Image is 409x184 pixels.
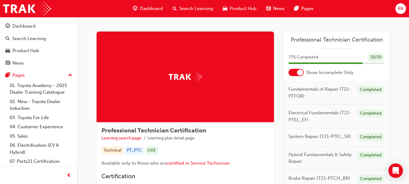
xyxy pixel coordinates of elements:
[7,166,75,176] a: 08. Service Training
[12,23,35,30] div: Dashboard
[7,122,75,132] a: 04. Customer Experience
[168,2,218,15] a: search-iconSearch Learning
[101,127,206,134] span: Professional Technician Certification
[12,72,25,79] div: Pages
[7,141,75,157] a: 06. Electrification (EV & Hybrid)
[5,24,10,29] span: guage-icon
[101,135,141,141] a: Learning search page
[2,33,75,44] a: Search Learning
[261,2,289,15] a: news-iconNews
[289,151,353,165] span: Hybrid Fundamentals & Safety Repair
[179,5,213,12] span: Search Learning
[273,5,285,12] span: News
[7,157,75,166] a: 07. Parts21 Certification
[289,86,353,99] span: Fundamentals of Repair (T21-PTFOR)
[388,163,403,178] div: Open Intercom Messenger
[12,60,24,67] div: News
[5,61,10,66] span: news-icon
[5,48,10,54] span: car-icon
[133,5,137,12] span: guage-icon
[7,81,75,97] a: 01. Toyota Academy - 2025 Dealer Training Catalogue
[289,175,350,182] span: Brake Repair (T21-PTCH_BR)
[301,5,314,12] span: Pages
[2,70,75,81] button: Pages
[2,19,75,70] button: DashboardSearch LearningProduct HubNews
[229,160,231,166] span: .
[67,172,71,179] span: prev-icon
[101,146,124,155] div: Technical
[395,3,406,14] button: RK
[2,45,75,56] a: Product Hub
[12,35,46,42] div: Search Learning
[101,173,135,180] span: Certification
[289,2,318,15] a: pages-iconPages
[140,5,163,12] span: Dashboard
[294,5,299,12] span: pages-icon
[218,2,261,15] a: car-iconProduct Hub
[5,36,10,42] span: search-icon
[5,73,10,78] span: pages-icon
[289,109,353,123] span: Electrical Fundamentals (T21-PTEL_EF)
[147,135,195,142] li: Learning plan detail page
[398,5,404,12] span: RK
[289,54,318,61] span: 77 % Completed
[230,5,256,12] span: Product Hub
[2,21,75,32] a: Dashboard
[358,109,384,118] div: Completed
[68,72,72,79] span: up-icon
[358,151,384,159] div: Completed
[266,5,271,12] span: news-icon
[7,113,75,122] a: 03. Toyota For Life
[173,5,177,12] span: search-icon
[2,58,75,69] a: News
[289,36,385,43] a: Professional Technician Certification
[101,160,167,166] span: Available only to those who are
[169,72,202,82] img: Trak
[7,132,75,141] a: 05. Sales
[7,97,75,113] a: 02. New - Toyota Dealer Induction
[306,69,354,76] span: Show Incomplete Only
[358,175,384,183] div: Completed
[289,133,351,140] span: System Repair (T21-PTEL_SR)
[358,86,384,94] div: Completed
[167,160,229,166] a: certified in Service Technician
[368,53,384,62] div: 30 / 39
[12,47,39,54] div: Product Hub
[358,133,384,141] div: Completed
[3,2,51,15] img: Trak
[223,5,227,12] span: car-icon
[145,146,158,155] div: LIVE
[125,146,144,155] div: PT_PTC
[128,2,168,15] a: guage-iconDashboard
